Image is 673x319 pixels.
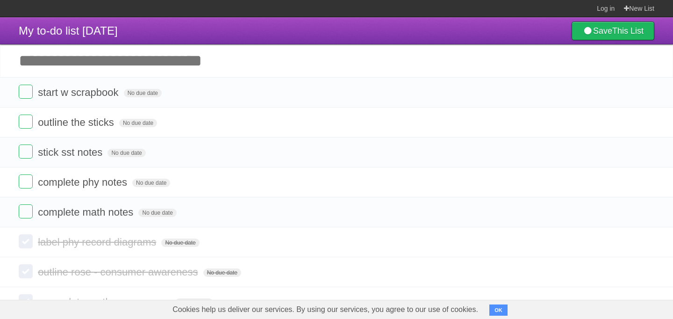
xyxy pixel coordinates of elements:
label: Done [19,234,33,248]
span: No due date [203,268,241,277]
span: No due date [175,298,213,307]
span: No due date [119,119,157,127]
span: label phy record diagrams [38,236,158,248]
span: comeplete maths cover page [38,296,172,308]
a: SaveThis List [572,22,654,40]
label: Done [19,204,33,218]
label: Done [19,145,33,159]
label: Done [19,85,33,99]
label: Done [19,174,33,188]
label: Done [19,294,33,308]
button: OK [489,304,508,316]
span: No due date [124,89,162,97]
span: No due date [107,149,145,157]
span: No due date [132,179,170,187]
span: No due date [161,239,199,247]
span: stick sst notes [38,146,105,158]
label: Done [19,115,33,129]
span: outline rose - consumer awareness [38,266,200,278]
span: complete phy notes [38,176,129,188]
span: My to-do list [DATE] [19,24,118,37]
b: This List [612,26,644,36]
span: No due date [138,209,176,217]
span: Cookies help us deliver our services. By using our services, you agree to our use of cookies. [163,300,487,319]
span: start w scrapbook [38,87,121,98]
label: Done [19,264,33,278]
span: outline the sticks [38,116,116,128]
span: complete math notes [38,206,136,218]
